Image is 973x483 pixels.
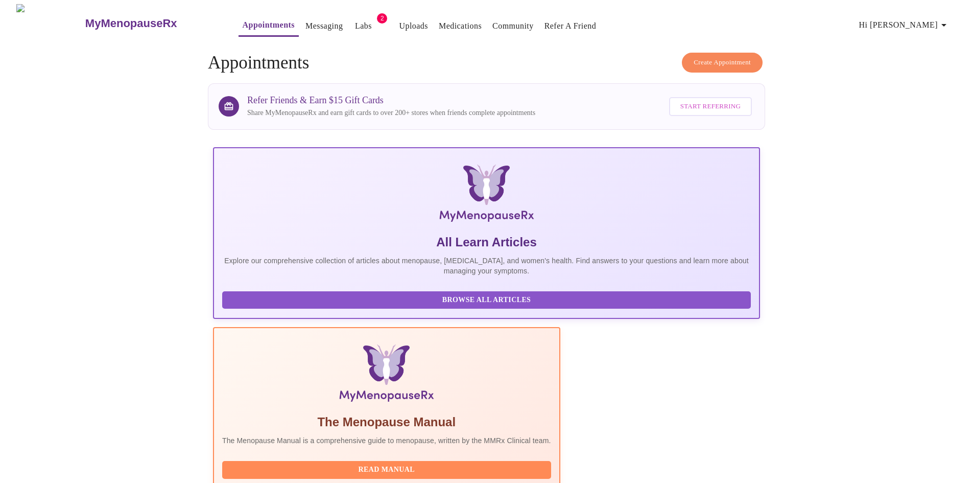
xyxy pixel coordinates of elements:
img: MyMenopauseRx Logo [304,165,669,226]
p: Share MyMenopauseRx and earn gift cards to over 200+ stores when friends complete appointments [247,108,535,118]
button: Start Referring [669,97,752,116]
a: Labs [355,19,372,33]
p: Explore our comprehensive collection of articles about menopause, [MEDICAL_DATA], and women's hea... [222,256,751,276]
a: Medications [439,19,482,33]
button: Labs [347,16,379,36]
span: Browse All Articles [232,294,741,307]
button: Medications [435,16,486,36]
a: Start Referring [667,92,754,121]
span: Create Appointment [694,57,751,68]
a: Uploads [399,19,428,33]
a: MyMenopauseRx [84,6,218,41]
p: The Menopause Manual is a comprehensive guide to menopause, written by the MMRx Clinical team. [222,435,551,446]
h5: All Learn Articles [222,234,751,250]
button: Browse All Articles [222,291,751,309]
h3: MyMenopauseRx [85,17,177,30]
span: Start Referring [680,101,741,112]
h3: Refer Friends & Earn $15 Gift Cards [247,95,535,106]
h4: Appointments [208,53,765,73]
button: Refer a Friend [540,16,601,36]
img: MyMenopauseRx Logo [16,4,84,42]
a: Appointments [243,18,295,32]
button: Create Appointment [682,53,763,73]
a: Browse All Articles [222,295,753,304]
span: Read Manual [232,464,541,476]
span: Hi [PERSON_NAME] [859,18,950,32]
a: Messaging [305,19,343,33]
button: Messaging [301,16,347,36]
span: 2 [377,13,387,24]
a: Read Manual [222,465,554,473]
button: Community [488,16,538,36]
button: Uploads [395,16,432,36]
a: Community [492,19,534,33]
button: Hi [PERSON_NAME] [855,15,954,35]
img: Menopause Manual [274,344,499,406]
button: Read Manual [222,461,551,479]
h5: The Menopause Manual [222,414,551,430]
a: Refer a Friend [544,19,597,33]
button: Appointments [239,15,299,37]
